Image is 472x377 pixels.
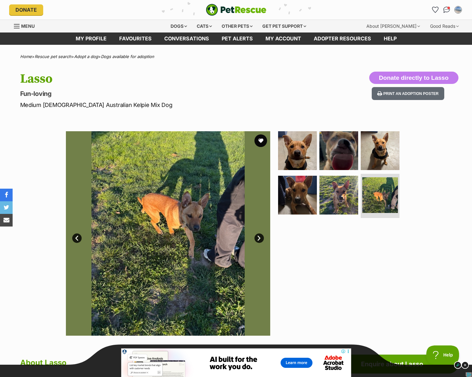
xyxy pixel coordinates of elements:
button: Donate directly to Lasso [369,72,458,84]
a: Donate [9,4,43,15]
img: Click Here [121,4,351,32]
img: chat-41dd97257d64d25036548639549fe6c8038ab92f7586957e7f3b1b290dea8141.svg [443,7,450,13]
a: Next [254,233,264,243]
img: Photo of Lasso [278,176,317,215]
img: close_dark.svg [461,361,469,369]
button: favourite [254,134,267,147]
div: Dogs [166,20,191,32]
img: logo-e224e6f780fb5917bec1dbf3a21bbac754714ae5b6737aabdf751b685950b380.svg [206,4,266,16]
a: My profile [69,32,113,45]
div: Cats [192,20,216,32]
button: Print an adoption poster [372,87,444,100]
p: Fun-loving [20,89,287,98]
img: Photo of Lasso [66,131,270,336]
img: Photo of Lasso [319,131,358,170]
a: Prev [72,233,82,243]
a: Click to learn more [121,4,351,33]
img: info_dark.svg [454,361,462,369]
a: Adopter resources [307,32,377,45]
img: Roanna profile pic [455,7,461,13]
a: Adopt a dog [74,54,98,59]
div: Get pet support [258,20,311,32]
img: Photo of Lasso [278,131,317,170]
p: Medium [DEMOGRAPHIC_DATA] Australian Kelpie Mix Dog [20,101,287,109]
img: Photo of Lasso [362,177,398,213]
a: Rescue pet search [35,54,71,59]
a: Menu [14,20,39,31]
div: About [PERSON_NAME] [362,20,424,32]
img: Photo of Lasso [319,176,358,215]
a: My account [259,32,307,45]
a: PetRescue [206,4,266,16]
a: Pet alerts [215,32,259,45]
div: > > > [4,54,468,59]
div: Good Reads [426,20,463,32]
div: Other pets [217,20,257,32]
img: consumer-privacy-logo.png [122,5,127,10]
a: Favourites [113,32,158,45]
button: My account [453,5,463,15]
a: Dogs available for adoption [101,54,154,59]
a: Help [377,32,403,45]
a: conversations [158,32,215,45]
a: Home [20,54,32,59]
h1: Lasso [20,72,287,86]
ul: Account quick links [430,5,463,15]
img: Photo of Lasso [361,131,399,170]
span: Menu [21,23,35,29]
a: Privacy Notification [121,5,128,10]
a: Favourites [430,5,440,15]
a: Conversations [442,5,452,15]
